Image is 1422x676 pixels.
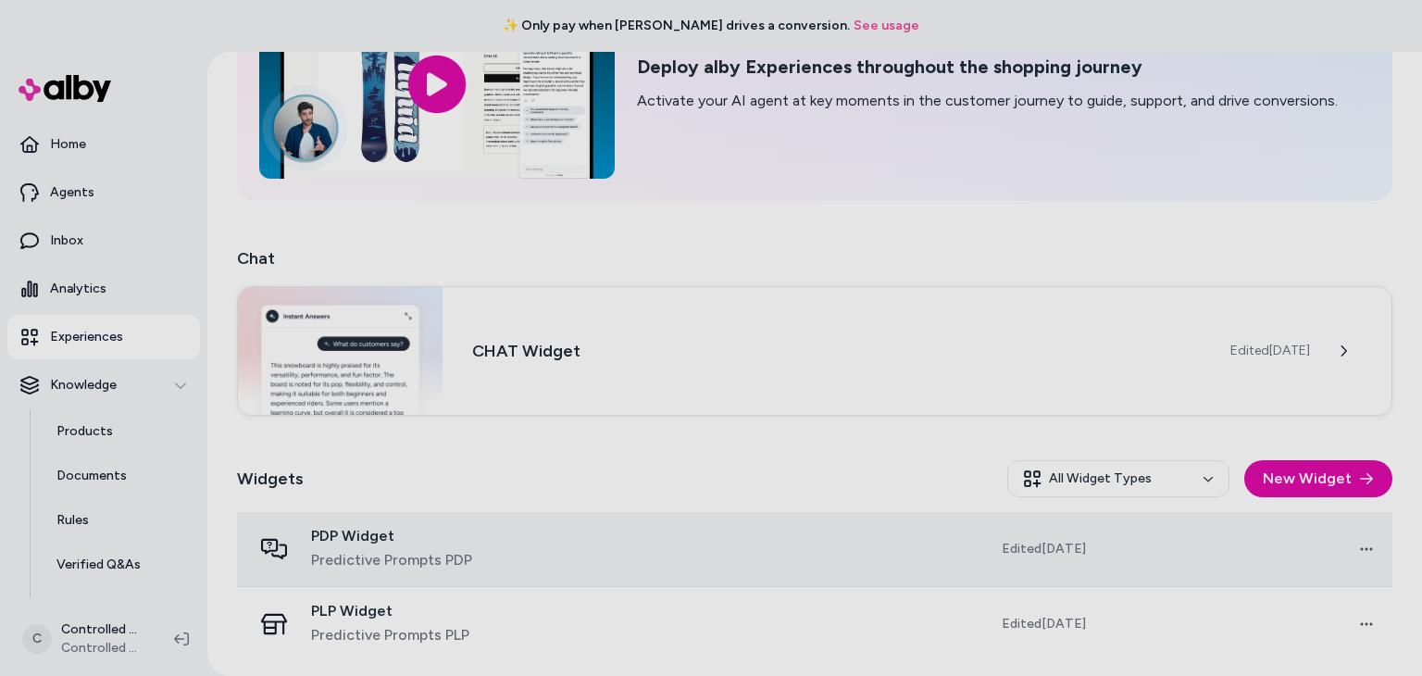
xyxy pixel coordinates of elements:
[7,170,200,215] a: Agents
[50,328,123,346] p: Experiences
[637,56,1338,79] h2: Deploy alby Experiences throughout the shopping journey
[7,267,200,311] a: Analytics
[50,135,86,154] p: Home
[7,315,200,359] a: Experiences
[56,467,127,485] p: Documents
[1007,460,1229,497] button: All Widget Types
[237,245,1392,271] h2: Chat
[56,556,141,574] p: Verified Q&As
[56,511,89,530] p: Rules
[50,183,94,202] p: Agents
[38,543,200,587] a: Verified Q&As
[56,422,113,441] p: Products
[19,75,111,102] img: alby Logo
[854,17,919,35] a: See usage
[637,90,1338,112] p: Activate your AI agent at key moments in the customer journey to guide, support, and drive conver...
[38,454,200,498] a: Documents
[50,376,117,394] p: Knowledge
[311,624,469,646] span: Predictive Prompts PLP
[503,17,850,35] span: ✨ Only pay when [PERSON_NAME] drives a conversion.
[11,609,159,669] button: CControlled Chaos ShopifyControlled Chaos
[7,122,200,167] a: Home
[7,219,200,263] a: Inbox
[61,639,144,657] span: Controlled Chaos
[311,549,472,571] span: Predictive Prompts PDP
[237,466,304,492] h2: Widgets
[311,527,472,545] span: PDP Widget
[311,602,469,620] span: PLP Widget
[61,620,144,639] p: Controlled Chaos Shopify
[50,232,83,250] p: Inbox
[38,498,200,543] a: Rules
[50,280,106,298] p: Analytics
[1002,540,1086,558] span: Edited [DATE]
[1244,460,1392,497] button: New Widget
[1002,615,1086,633] span: Edited [DATE]
[22,624,52,654] span: C
[472,338,1201,364] h3: CHAT Widget
[7,363,200,407] button: Knowledge
[237,286,1392,416] a: Chat widgetCHAT WidgetEdited[DATE]
[38,409,200,454] a: Products
[38,587,200,632] a: Reviews
[238,287,443,415] img: Chat widget
[1230,342,1310,360] span: Edited [DATE]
